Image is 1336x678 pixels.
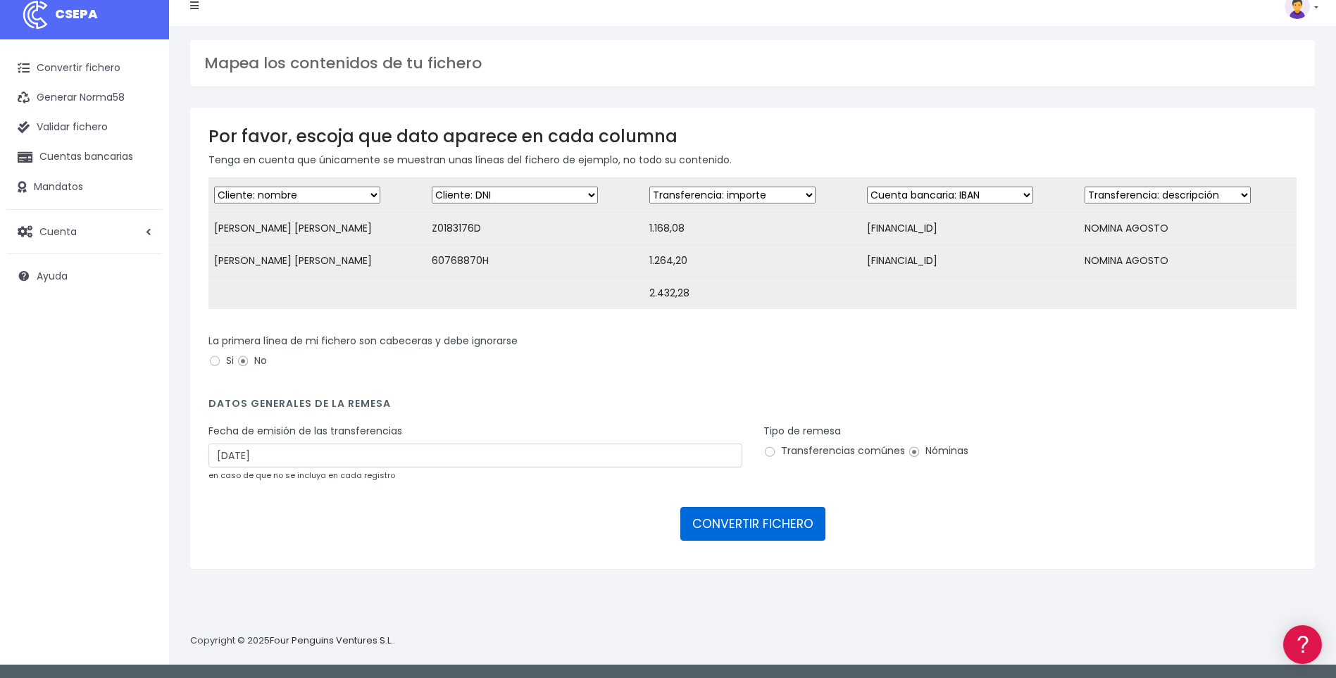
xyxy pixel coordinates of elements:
a: Información general [14,120,268,142]
h4: Datos generales de la remesa [208,398,1297,417]
td: [PERSON_NAME] [PERSON_NAME] [208,245,426,277]
span: Cuenta [39,224,77,238]
td: [FINANCIAL_ID] [861,245,1079,277]
label: Si [208,353,234,368]
p: Copyright © 2025 . [190,634,395,648]
h3: Por favor, escoja que dato aparece en cada columna [208,126,1297,146]
a: POWERED BY ENCHANT [194,406,271,419]
a: Four Penguins Ventures S.L. [270,634,393,647]
label: Fecha de emisión de las transferencias [208,424,402,439]
h3: Mapea los contenidos de tu fichero [204,54,1301,73]
a: Mandatos [7,172,162,202]
label: Tipo de remesa [763,424,841,439]
a: Cuentas bancarias [7,142,162,172]
td: NOMINA AGOSTO [1079,245,1297,277]
td: 1.168,08 [644,213,861,245]
span: CSEPA [55,5,98,23]
td: 60768870H [426,245,644,277]
button: Contáctanos [14,377,268,401]
label: No [237,353,267,368]
div: Programadores [14,338,268,351]
a: Generar Norma58 [7,83,162,113]
a: Ayuda [7,261,162,291]
a: Formatos [14,178,268,200]
td: NOMINA AGOSTO [1079,213,1297,245]
div: Convertir ficheros [14,156,268,169]
a: API [14,360,268,382]
div: Información general [14,98,268,111]
label: La primera línea de mi fichero son cabeceras y debe ignorarse [208,334,518,349]
a: Problemas habituales [14,200,268,222]
a: Perfiles de empresas [14,244,268,265]
label: Transferencias comúnes [763,444,905,458]
button: CONVERTIR FICHERO [680,507,825,541]
p: Tenga en cuenta que únicamente se muestran unas líneas del fichero de ejemplo, no todo su contenido. [208,152,1297,168]
a: General [14,302,268,324]
td: [PERSON_NAME] [PERSON_NAME] [208,213,426,245]
a: Videotutoriales [14,222,268,244]
a: Validar fichero [7,113,162,142]
td: [FINANCIAL_ID] [861,213,1079,245]
span: Ayuda [37,269,68,283]
small: en caso de que no se incluya en cada registro [208,470,395,481]
a: Cuenta [7,217,162,246]
div: Facturación [14,280,268,293]
a: Convertir fichero [7,54,162,83]
td: 2.432,28 [644,277,861,310]
td: Z0183176D [426,213,644,245]
td: 1.264,20 [644,245,861,277]
label: Nóminas [908,444,968,458]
